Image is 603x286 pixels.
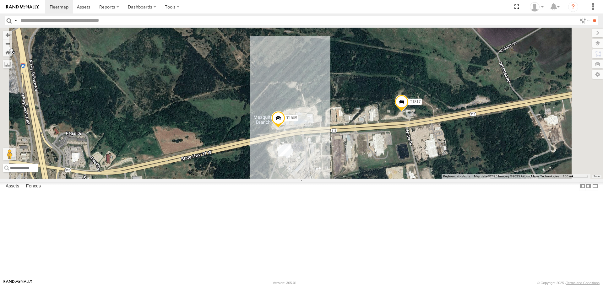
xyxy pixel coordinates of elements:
[561,174,590,179] button: Map Scale: 100 m per 49 pixels
[474,175,559,178] span: Map data ©2025 Imagery ©2025 Airbus, Maxar Technologies
[528,2,546,12] div: Dwight Wallace
[3,182,22,191] label: Assets
[568,2,578,12] i: ?
[23,182,44,191] label: Fences
[3,39,12,48] button: Zoom out
[3,60,12,68] label: Measure
[579,182,585,191] label: Dock Summary Table to the Left
[594,175,600,177] a: Terms
[3,31,12,39] button: Zoom in
[566,281,600,285] a: Terms and Conditions
[592,70,603,79] label: Map Settings
[592,182,598,191] label: Hide Summary Table
[563,175,572,178] span: 100 m
[286,116,297,120] span: T1805
[585,182,592,191] label: Dock Summary Table to the Right
[410,100,421,104] span: T1817
[577,16,591,25] label: Search Filter Options
[6,5,39,9] img: rand-logo.svg
[537,281,600,285] div: © Copyright 2025 -
[3,48,12,57] button: Zoom Home
[13,16,18,25] label: Search Query
[3,280,32,286] a: Visit our Website
[443,174,470,179] button: Keyboard shortcuts
[273,281,297,285] div: Version: 305.01
[3,148,16,160] button: Drag Pegman onto the map to open Street View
